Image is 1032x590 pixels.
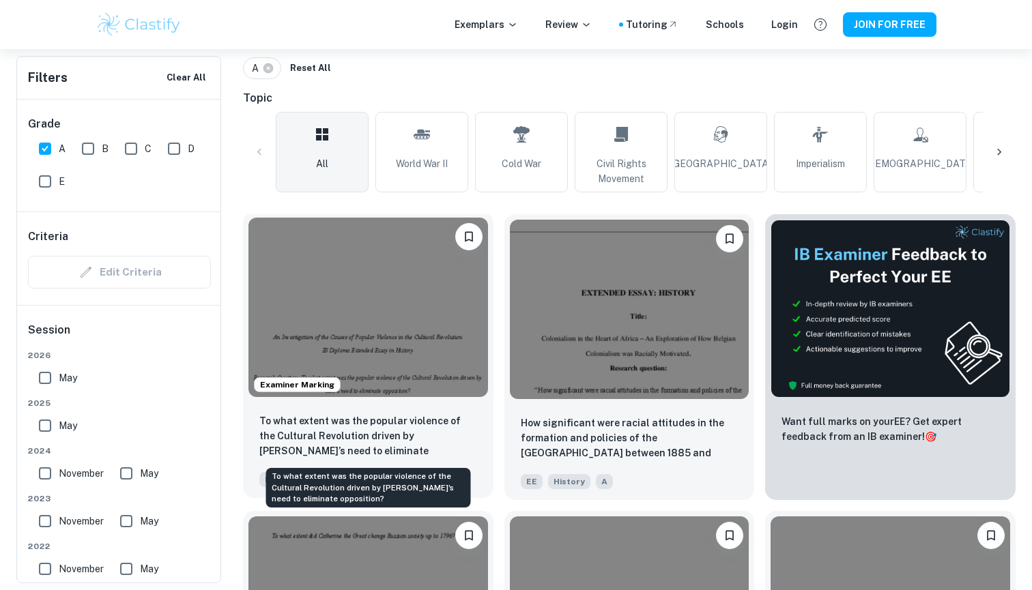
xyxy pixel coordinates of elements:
[455,17,518,32] p: Exemplars
[255,379,340,391] span: Examiner Marking
[140,466,158,481] span: May
[96,11,182,38] img: Clastify logo
[59,466,104,481] span: November
[28,116,211,132] h6: Grade
[243,57,281,79] div: A
[59,174,65,189] span: E
[545,17,592,32] p: Review
[626,17,678,32] a: Tutoring
[59,561,104,576] span: November
[521,415,739,462] p: How significant were racial attitudes in the formation and policies of the Congo Free State betwe...
[521,474,543,489] span: EE
[28,228,68,245] h6: Criteria
[796,156,845,171] span: Imperialism
[102,141,109,156] span: B
[510,220,749,399] img: History EE example thumbnail: How significant were racial attitudes in
[243,90,1016,106] h6: Topic
[28,256,211,289] div: Criteria filters are unavailable when searching by topic
[28,445,211,457] span: 2024
[502,156,541,171] span: Cold War
[782,414,999,444] p: Want full marks on your EE ? Get expert feedback from an IB examiner!
[188,141,195,156] span: D
[259,413,477,460] p: To what extent was the popular violence of the Cultural Revolution driven by Mao’s need to elimin...
[716,522,743,549] button: Please log in to bookmark exemplars
[925,431,936,442] span: 🎯
[59,514,104,529] span: November
[163,68,210,88] button: Clear All
[706,17,744,32] a: Schools
[596,474,613,489] span: A
[771,220,1010,398] img: Thumbnail
[243,214,493,500] a: Examiner MarkingPlease log in to bookmark exemplarsTo what extent was the popular violence of the...
[581,156,661,186] span: Civil Rights Movement
[316,156,328,171] span: All
[252,61,265,76] span: A
[140,514,158,529] span: May
[140,561,158,576] span: May
[455,223,483,250] button: Please log in to bookmark exemplars
[28,540,211,552] span: 2022
[59,141,66,156] span: A
[716,225,743,252] button: Please log in to bookmark exemplars
[455,522,483,549] button: Please log in to bookmark exemplars
[28,397,211,409] span: 2025
[765,214,1016,500] a: ThumbnailWant full marks on yourEE? Get expert feedback from an IB examiner!
[145,141,152,156] span: C
[287,58,334,78] button: Reset All
[548,474,590,489] span: History
[977,522,1005,549] button: Please log in to bookmark exemplars
[771,17,798,32] a: Login
[865,156,975,171] span: [DEMOGRAPHIC_DATA]
[259,472,281,487] span: EE
[504,214,755,500] a: Please log in to bookmark exemplarsHow significant were racial attitudes in the formation and pol...
[28,322,211,349] h6: Session
[809,13,832,36] button: Help and Feedback
[248,218,488,397] img: History EE example thumbnail: To what extent was the popular violence
[843,12,936,37] button: JOIN FOR FREE
[59,370,77,385] span: May
[28,492,211,505] span: 2023
[266,468,471,507] div: To what extent was the popular violence of the Cultural Revolution driven by [PERSON_NAME]’s need...
[28,349,211,362] span: 2026
[59,418,77,433] span: May
[670,156,771,171] span: [GEOGRAPHIC_DATA]
[396,156,448,171] span: World War II
[28,68,68,87] h6: Filters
